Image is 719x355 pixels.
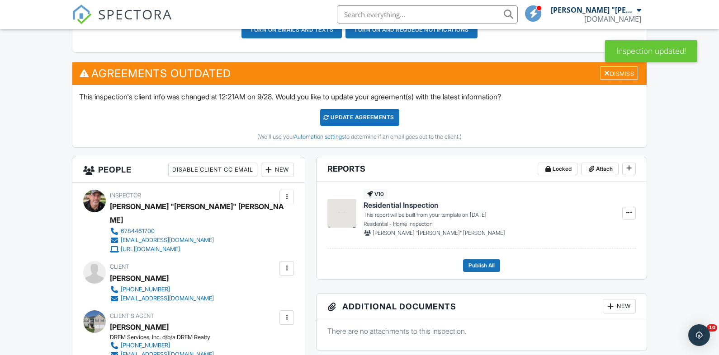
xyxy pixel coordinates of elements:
span: 10 [707,324,717,332]
div: [PERSON_NAME] "[PERSON_NAME]" [PERSON_NAME] [551,5,634,14]
a: Automation settings [294,133,345,140]
h3: Agreements Outdated [72,62,647,84]
div: Update Agreements [320,109,399,126]
span: Client's Agent [110,313,154,319]
div: Disable Client CC Email [168,163,257,177]
div: [EMAIL_ADDRESS][DOMAIN_NAME] [121,295,214,302]
a: [PHONE_NUMBER] [110,341,214,350]
div: This inspection's client info was changed at 12:21AM on 9/28. Would you like to update your agree... [72,85,647,147]
a: 6784461700 [110,227,277,236]
button: Turn on and Requeue Notifications [345,21,478,38]
button: Turn on emails and texts [241,21,342,38]
div: New [603,299,636,313]
div: Dismiss [600,66,638,80]
span: SPECTORA [98,5,172,23]
div: 6784461700 [121,228,155,235]
span: Client [110,263,129,270]
a: [PERSON_NAME] [110,320,169,334]
div: [PERSON_NAME] [110,271,169,285]
a: [EMAIL_ADDRESS][DOMAIN_NAME] [110,294,214,303]
img: The Best Home Inspection Software - Spectora [72,5,92,24]
div: (We'll use your to determine if an email goes out to the client.) [79,133,640,140]
div: DREM Services, Inc. d/b/a DREM Realty [110,334,221,341]
a: [EMAIL_ADDRESS][DOMAIN_NAME] [110,236,277,245]
span: Inspector [110,192,141,199]
h3: People [72,157,305,183]
h3: Additional Documents [317,294,647,319]
div: New [261,163,294,177]
input: Search everything... [337,5,518,23]
p: There are no attachments to this inspection. [327,326,636,336]
div: [PERSON_NAME] "[PERSON_NAME]" [PERSON_NAME] [110,200,284,227]
div: Inspection updated! [605,40,697,62]
a: [PHONE_NUMBER] [110,285,214,294]
div: [EMAIL_ADDRESS][DOMAIN_NAME] [121,237,214,244]
div: Open Intercom Messenger [688,324,710,346]
a: SPECTORA [72,12,172,31]
div: [URL][DOMAIN_NAME] [121,246,180,253]
div: [PHONE_NUMBER] [121,286,170,293]
div: [PHONE_NUMBER] [121,342,170,349]
div: GeorgiaHomePros.com [584,14,641,23]
a: [URL][DOMAIN_NAME] [110,245,277,254]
